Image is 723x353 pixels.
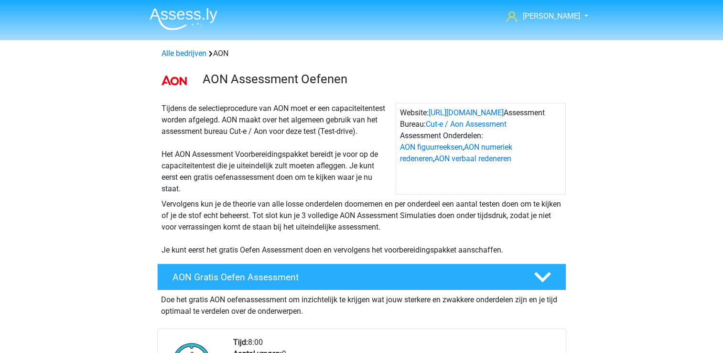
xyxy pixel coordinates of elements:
[434,154,511,163] a: AON verbaal redeneren
[396,103,566,195] div: Website: Assessment Bureau: Assessment Onderdelen: , ,
[233,338,248,347] b: Tijd:
[400,143,512,163] a: AON numeriek redeneren
[173,272,518,283] h4: AON Gratis Oefen Assessment
[503,11,581,22] a: [PERSON_NAME]
[153,264,570,290] a: AON Gratis Oefen Assessment
[150,8,217,30] img: Assessly
[158,48,566,59] div: AON
[203,72,559,87] h3: AON Assessment Oefenen
[158,199,566,256] div: Vervolgens kun je de theorie van alle losse onderdelen doornemen en per onderdeel een aantal test...
[158,103,396,195] div: Tijdens de selectieprocedure van AON moet er een capaciteitentest worden afgelegd. AON maakt over...
[157,290,566,317] div: Doe het gratis AON oefenassessment om inzichtelijk te krijgen wat jouw sterkere en zwakkere onder...
[400,143,463,152] a: AON figuurreeksen
[523,11,580,21] span: [PERSON_NAME]
[426,120,507,129] a: Cut-e / Aon Assessment
[429,108,504,117] a: [URL][DOMAIN_NAME]
[162,49,206,58] a: Alle bedrijven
